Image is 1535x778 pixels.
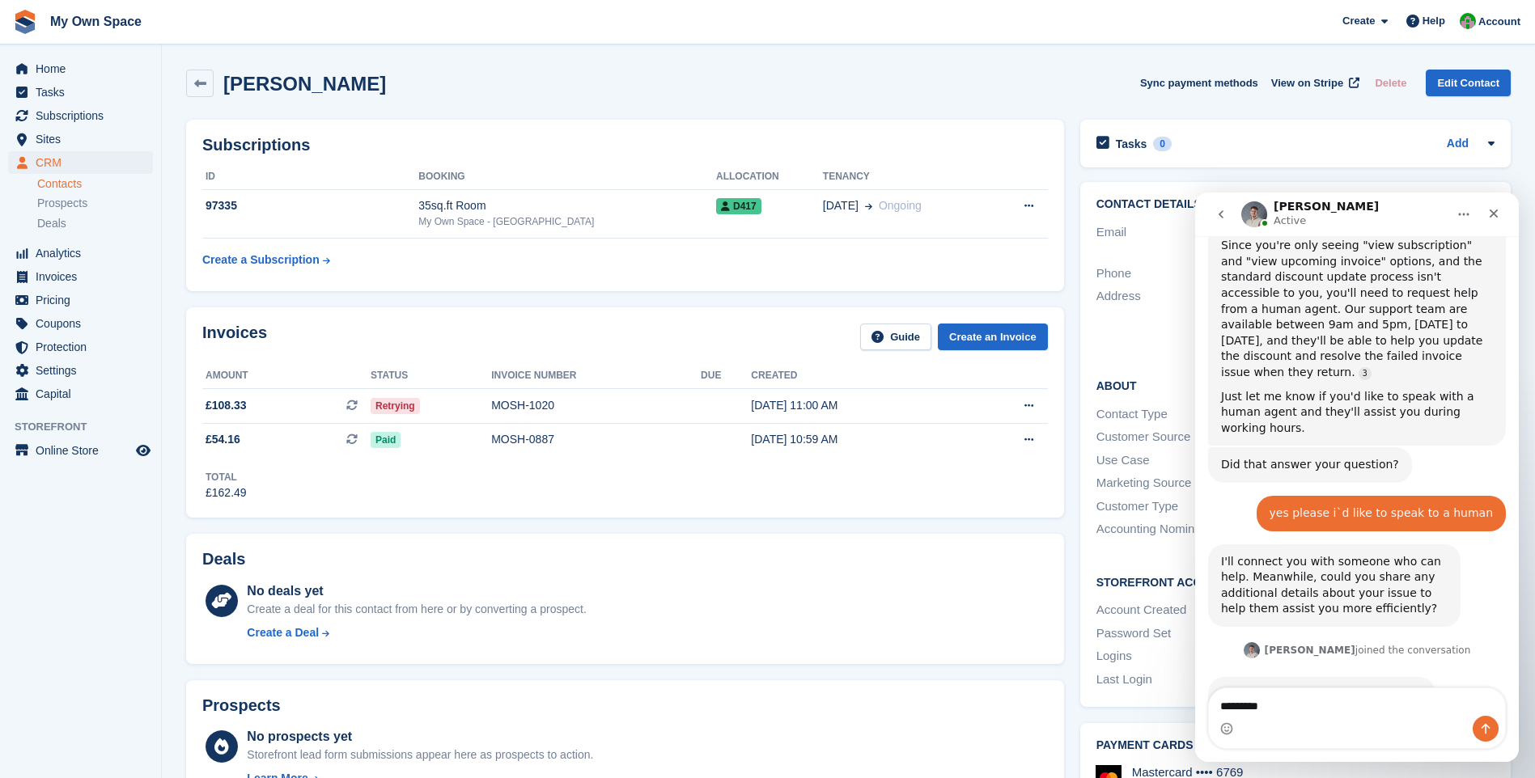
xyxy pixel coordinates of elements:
[247,601,586,618] div: Create a deal for this contact from here or by converting a prospect.
[13,447,311,484] div: Bradley says…
[751,431,964,448] div: [DATE] 10:59 AM
[1096,573,1495,590] h2: Storefront Account
[37,215,153,232] a: Deals
[8,57,153,80] a: menu
[202,197,418,214] div: 97335
[1368,70,1413,96] button: Delete
[74,313,298,329] div: yes please i`d like to speak to a human
[1096,198,1495,211] h2: Contact Details
[13,255,311,303] div: Fin says…
[15,419,161,435] span: Storefront
[70,452,160,463] b: [PERSON_NAME]
[223,73,386,95] h2: [PERSON_NAME]
[1342,13,1375,29] span: Create
[701,363,751,389] th: Due
[371,432,401,448] span: Paid
[8,439,153,462] a: menu
[206,431,240,448] span: £54.16
[716,198,761,214] span: D417
[418,164,716,190] th: Booking
[202,245,330,275] a: Create a Subscription
[25,530,38,543] button: Emoji picker
[8,312,153,335] a: menu
[163,175,176,188] a: Source reference 5731263:
[823,164,990,190] th: Tenancy
[278,523,303,549] button: Send a message…
[1096,377,1495,393] h2: About
[1096,287,1295,342] div: Address
[206,397,247,414] span: £108.33
[751,363,964,389] th: Created
[37,216,66,231] span: Deals
[37,176,153,192] a: Contacts
[202,363,371,389] th: Amount
[36,439,133,462] span: Online Store
[247,624,586,641] a: Create a Deal
[1096,451,1295,470] div: Use Case
[247,581,586,601] div: No deals yet
[36,151,133,174] span: CRM
[1153,137,1172,151] div: 0
[751,397,964,414] div: [DATE] 11:00 AM
[44,8,148,35] a: My Own Space
[13,484,311,545] div: Bradley says…
[8,151,153,174] a: menu
[1116,137,1147,151] h2: Tasks
[26,197,298,244] div: Just let me know if you'd like to speak with a human agent and they'll assist you during working ...
[8,81,153,104] a: menu
[26,362,252,425] div: I'll connect you with someone who can help. Meanwhile, could you share any additional details abo...
[206,484,247,501] div: £162.49
[371,398,420,414] span: Retrying
[36,57,133,80] span: Home
[202,696,281,715] h2: Prospects
[8,104,153,127] a: menu
[371,363,491,389] th: Status
[1096,405,1295,424] div: Contact Type
[247,624,319,641] div: Create a Deal
[202,164,418,190] th: ID
[8,289,153,311] a: menu
[1096,223,1295,260] div: Email
[36,312,133,335] span: Coupons
[70,450,276,465] div: joined the conversation
[49,450,65,466] img: Profile image for Bradley
[1096,520,1295,539] div: Accounting Nominal Code
[8,359,153,382] a: menu
[36,128,133,150] span: Sites
[8,242,153,264] a: menu
[36,265,133,288] span: Invoices
[1096,264,1295,283] div: Phone
[1195,192,1519,762] iframe: Intercom live chat
[8,383,153,405] a: menu
[1447,135,1469,154] a: Add
[13,303,311,352] div: Paula says…
[26,494,227,510] div: Hi [PERSON_NAME],
[36,81,133,104] span: Tasks
[1140,70,1258,96] button: Sync payment methods
[13,10,37,34] img: stora-icon-8386f47178a22dfd0bd8f6a31ec36ba5ce8667c1dd55bd0f319d3a0aa187defe.svg
[61,303,311,339] div: yes please i`d like to speak to a human
[37,195,153,212] a: Prospects
[491,431,701,448] div: MOSH-0887
[8,128,153,150] a: menu
[134,441,153,460] a: Preview store
[1096,670,1295,689] div: Last Login
[13,484,240,543] div: Hi [PERSON_NAME],
[1423,13,1445,29] span: Help
[36,336,133,358] span: Protection
[13,352,265,434] div: I'll connect you with someone who can help. Meanwhile, could you share any additional details abo...
[37,196,87,211] span: Prospects
[418,197,716,214] div: 35sq.ft Room
[36,242,133,264] span: Analytics
[1426,70,1511,96] a: Edit Contact
[1096,601,1295,619] div: Account Created
[1096,739,1495,752] h2: Payment cards
[13,352,311,447] div: Fin says…
[202,136,1048,154] h2: Subscriptions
